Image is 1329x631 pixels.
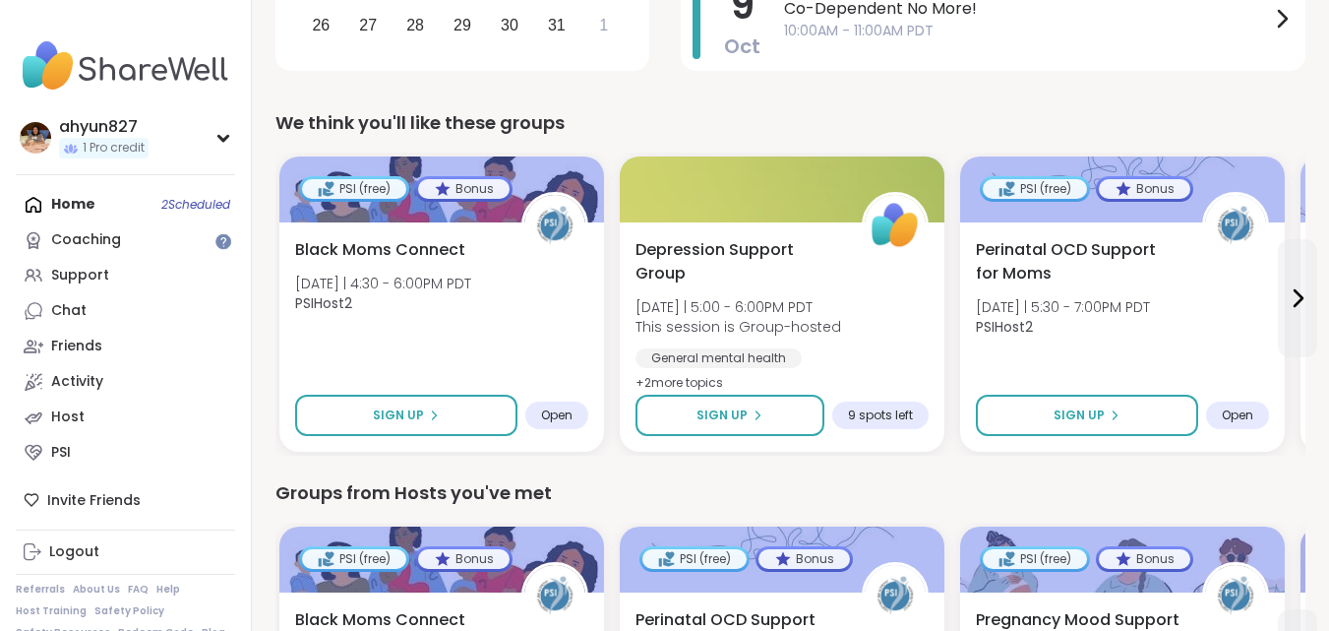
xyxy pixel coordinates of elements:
[642,549,747,569] div: PSI (free)
[51,372,103,392] div: Activity
[635,395,824,436] button: Sign Up
[635,297,841,317] span: [DATE] | 5:00 - 6:00PM PDT
[373,407,424,424] span: Sign Up
[49,542,99,562] div: Logout
[976,317,1033,337] b: PSIHost2
[295,293,352,313] b: PSIHost2
[16,329,235,364] a: Friends
[696,407,748,424] span: Sign Up
[16,364,235,400] a: Activity
[347,4,390,46] div: Choose Monday, October 27th, 2025
[501,12,518,38] div: 30
[394,4,437,46] div: Choose Tuesday, October 28th, 2025
[865,195,926,256] img: ShareWell
[442,4,484,46] div: Choose Wednesday, October 29th, 2025
[784,21,1270,41] span: 10:00AM - 11:00AM PDT
[300,4,342,46] div: Choose Sunday, October 26th, 2025
[16,32,235,100] img: ShareWell Nav Logo
[1205,195,1266,256] img: PSIHost2
[59,116,149,138] div: ahyun827
[83,140,145,157] span: 1 Pro credit
[582,4,625,46] div: Choose Saturday, November 1st, 2025
[295,238,465,262] span: Black Moms Connect
[275,479,1305,507] div: Groups from Hosts you've met
[406,12,424,38] div: 28
[635,238,840,285] span: Depression Support Group
[865,565,926,626] img: PSIHost2
[16,400,235,435] a: Host
[418,179,510,199] div: Bonus
[128,583,149,597] a: FAQ
[16,583,65,597] a: Referrals
[51,443,71,463] div: PSI
[16,535,235,570] a: Logout
[16,293,235,329] a: Chat
[295,274,471,293] span: [DATE] | 4:30 - 6:00PM PDT
[51,408,85,427] div: Host
[73,583,120,597] a: About Us
[16,222,235,258] a: Coaching
[535,4,577,46] div: Choose Friday, October 31st, 2025
[635,317,841,337] span: This session is Group-hosted
[976,238,1180,285] span: Perinatal OCD Support for Moms
[51,266,109,285] div: Support
[453,12,471,38] div: 29
[489,4,531,46] div: Choose Thursday, October 30th, 2025
[983,179,1087,199] div: PSI (free)
[51,230,121,250] div: Coaching
[541,408,573,423] span: Open
[548,12,566,38] div: 31
[16,258,235,293] a: Support
[724,32,760,60] span: Oct
[51,301,87,321] div: Chat
[302,179,406,199] div: PSI (free)
[524,565,585,626] img: PSIHost2
[156,583,180,597] a: Help
[635,348,802,368] div: General mental health
[312,12,330,38] div: 26
[20,122,51,154] img: ahyun827
[1222,408,1253,423] span: Open
[983,549,1087,569] div: PSI (free)
[275,109,1305,137] div: We think you'll like these groups
[758,549,850,569] div: Bonus
[1054,407,1105,424] span: Sign Up
[295,395,517,436] button: Sign Up
[1099,179,1190,199] div: Bonus
[51,337,102,356] div: Friends
[418,549,510,569] div: Bonus
[302,549,406,569] div: PSI (free)
[599,12,608,38] div: 1
[16,435,235,471] a: PSI
[16,482,235,518] div: Invite Friends
[524,195,585,256] img: PSIHost2
[359,12,377,38] div: 27
[16,604,87,618] a: Host Training
[976,395,1198,436] button: Sign Up
[1205,565,1266,626] img: PSIHost2
[848,408,913,423] span: 9 spots left
[94,604,164,618] a: Safety Policy
[976,297,1150,317] span: [DATE] | 5:30 - 7:00PM PDT
[1099,549,1190,569] div: Bonus
[215,233,231,249] iframe: Spotlight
